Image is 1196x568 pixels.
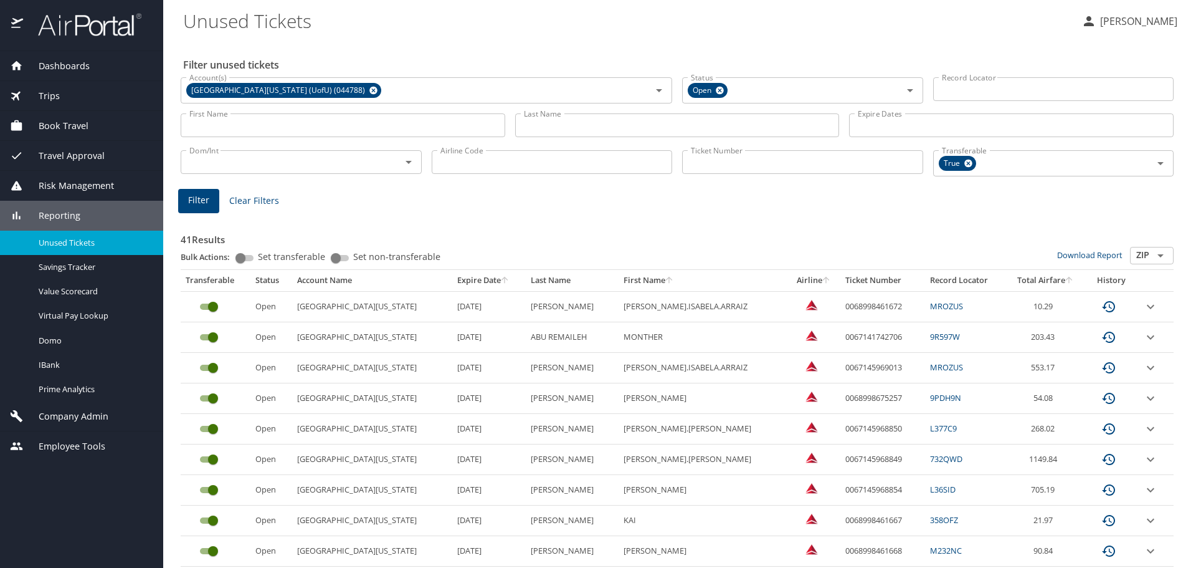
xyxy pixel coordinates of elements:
[619,322,788,353] td: MONTHER
[292,322,452,353] td: [GEOGRAPHIC_DATA][US_STATE]
[1143,360,1158,375] button: expand row
[188,193,209,208] span: Filter
[901,82,919,99] button: Open
[183,1,1071,40] h1: Unused Tickets
[229,193,279,209] span: Clear Filters
[250,291,293,322] td: Open
[805,329,818,342] img: Delta Airlines
[400,153,417,171] button: Open
[1006,383,1085,414] td: 54.08
[688,84,719,97] span: Open
[1006,270,1085,291] th: Total Airfare
[805,390,818,403] img: Delta Airlines
[1006,291,1085,322] td: 10.29
[805,421,818,433] img: Delta Airlines
[939,157,967,170] span: True
[1006,353,1085,383] td: 553.17
[619,445,788,475] td: [PERSON_NAME].[PERSON_NAME]
[840,536,925,567] td: 0068998461668
[840,506,925,536] td: 0068998461667
[23,209,80,223] span: Reporting
[526,445,618,475] td: [PERSON_NAME]
[526,414,618,445] td: [PERSON_NAME]
[452,383,526,414] td: [DATE]
[1143,452,1158,467] button: expand row
[1152,155,1169,172] button: Open
[250,353,293,383] td: Open
[1143,391,1158,406] button: expand row
[23,410,108,423] span: Company Admin
[39,286,148,297] span: Value Scorecard
[250,270,293,291] th: Status
[930,392,961,403] a: 9PDH9N
[250,536,293,567] td: Open
[619,291,788,322] td: [PERSON_NAME].ISABELA.ARRAIZ
[1143,544,1158,559] button: expand row
[930,453,962,465] a: 732QWD
[1143,421,1158,436] button: expand row
[619,270,788,291] th: First Name
[805,482,818,494] img: Delta Airlines
[178,189,219,213] button: Filter
[1006,445,1085,475] td: 1149.84
[619,353,788,383] td: [PERSON_NAME].ISABELA.ARRAIZ
[39,310,148,322] span: Virtual Pay Lookup
[1076,10,1182,32] button: [PERSON_NAME]
[1143,483,1158,498] button: expand row
[787,270,840,291] th: Airline
[619,506,788,536] td: KAI
[1143,513,1158,528] button: expand row
[805,513,818,525] img: Delta Airlines
[939,156,976,171] div: True
[452,414,526,445] td: [DATE]
[840,414,925,445] td: 0067145968850
[1143,299,1158,314] button: expand row
[292,270,452,291] th: Account Name
[250,475,293,506] td: Open
[1057,249,1122,261] a: Download Report
[452,445,526,475] td: [DATE]
[39,359,148,371] span: IBank
[452,270,526,291] th: Expire Date
[526,270,618,291] th: Last Name
[665,277,674,285] button: sort
[930,545,962,556] a: M232NC
[186,84,373,97] span: [GEOGRAPHIC_DATA][US_STATE] (UofU) (044788)
[526,536,618,567] td: [PERSON_NAME]
[452,353,526,383] td: [DATE]
[1006,536,1085,567] td: 90.84
[292,445,452,475] td: [GEOGRAPHIC_DATA][US_STATE]
[930,514,958,526] a: 358OFZ
[930,301,963,312] a: MROZUS
[930,484,956,495] a: L36SID
[840,475,925,506] td: 0067145968854
[258,253,325,261] span: Set transferable
[1006,414,1085,445] td: 268.02
[930,331,960,342] a: 9R597W
[292,353,452,383] td: [GEOGRAPHIC_DATA][US_STATE]
[24,12,141,37] img: airportal-logo.png
[452,322,526,353] td: [DATE]
[292,291,452,322] td: [GEOGRAPHIC_DATA][US_STATE]
[452,536,526,567] td: [DATE]
[840,270,925,291] th: Ticket Number
[526,322,618,353] td: ABU REMAILEH
[186,275,245,286] div: Transferable
[619,536,788,567] td: [PERSON_NAME]
[1085,270,1138,291] th: History
[181,225,1174,247] h3: 41 Results
[526,475,618,506] td: [PERSON_NAME]
[452,291,526,322] td: [DATE]
[1143,330,1158,345] button: expand row
[452,506,526,536] td: [DATE]
[39,237,148,249] span: Unused Tickets
[186,83,381,98] div: [GEOGRAPHIC_DATA][US_STATE] (UofU) (044788)
[805,543,818,556] img: Delta Airlines
[526,506,618,536] td: [PERSON_NAME]
[353,253,440,261] span: Set non-transferable
[1006,322,1085,353] td: 203.43
[930,423,957,434] a: L377C9
[1006,506,1085,536] td: 21.97
[452,475,526,506] td: [DATE]
[1065,277,1074,285] button: sort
